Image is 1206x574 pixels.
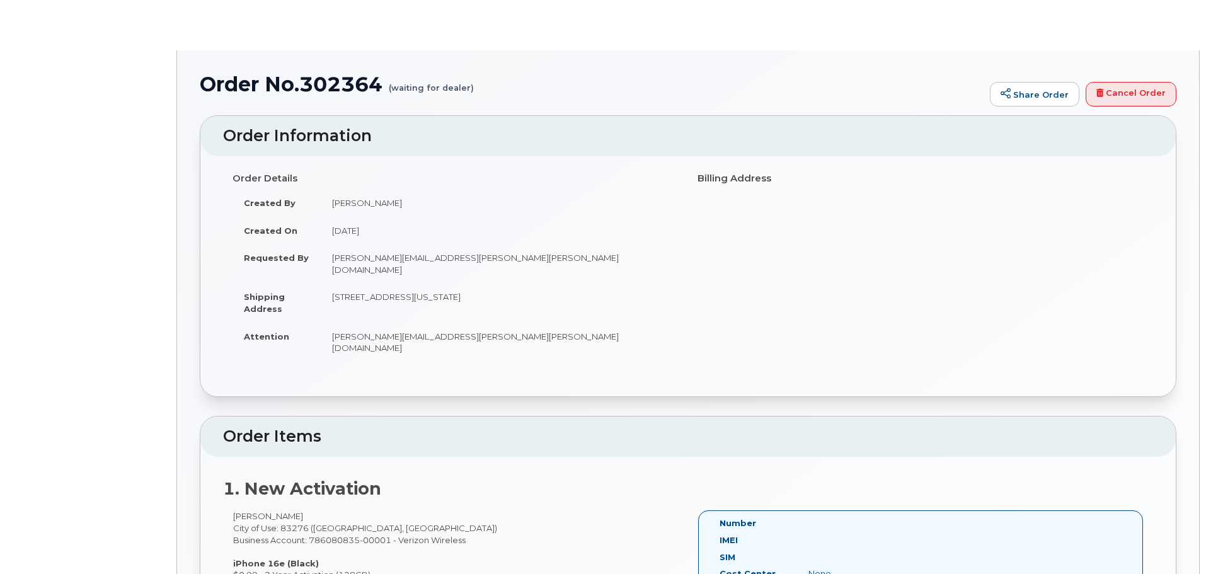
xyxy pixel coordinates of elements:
[321,283,679,322] td: [STREET_ADDRESS][US_STATE]
[321,217,679,244] td: [DATE]
[389,73,474,93] small: (waiting for dealer)
[244,253,309,263] strong: Requested By
[720,551,735,563] label: SIM
[223,478,381,499] strong: 1. New Activation
[223,428,1153,445] h2: Order Items
[720,517,756,529] label: Number
[321,189,679,217] td: [PERSON_NAME]
[990,82,1079,107] a: Share Order
[244,226,297,236] strong: Created On
[720,534,738,546] label: IMEI
[1086,82,1176,107] a: Cancel Order
[244,198,296,208] strong: Created By
[321,244,679,283] td: [PERSON_NAME][EMAIL_ADDRESS][PERSON_NAME][PERSON_NAME][DOMAIN_NAME]
[244,292,285,314] strong: Shipping Address
[200,73,984,95] h1: Order No.302364
[233,173,679,184] h4: Order Details
[233,558,319,568] strong: iPhone 16e (Black)
[321,323,679,362] td: [PERSON_NAME][EMAIL_ADDRESS][PERSON_NAME][PERSON_NAME][DOMAIN_NAME]
[698,173,1144,184] h4: Billing Address
[244,331,289,342] strong: Attention
[223,127,1153,145] h2: Order Information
